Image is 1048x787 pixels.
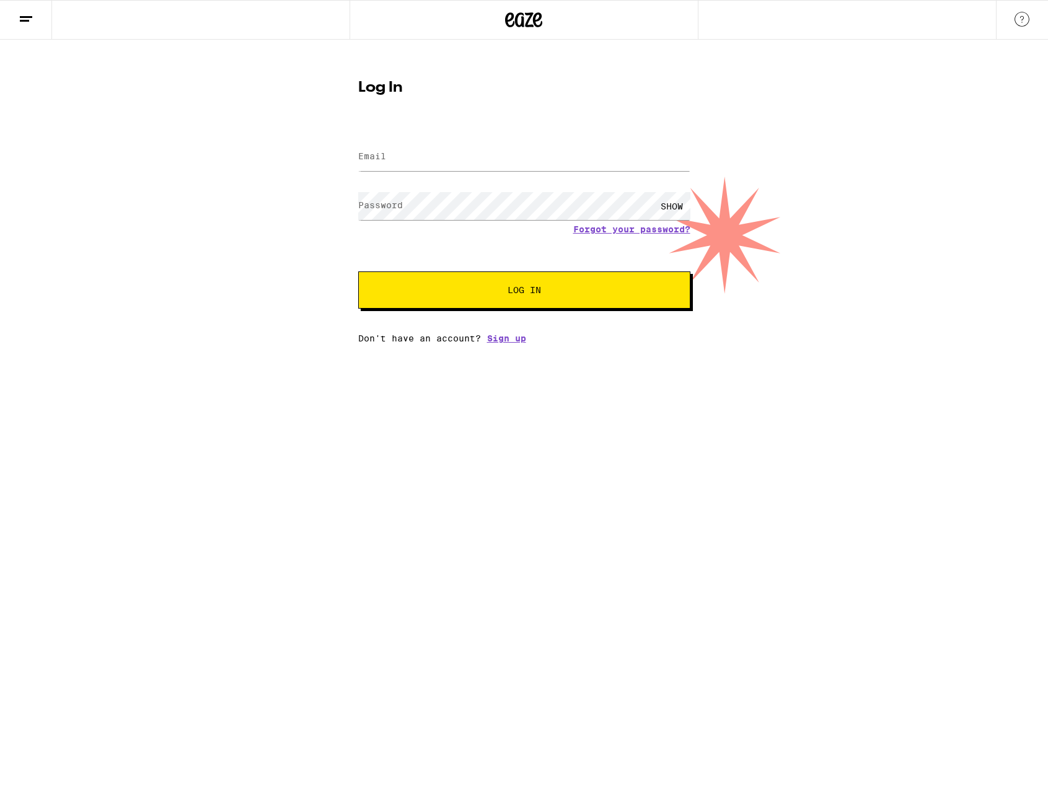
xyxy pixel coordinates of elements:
a: Sign up [487,333,526,343]
label: Password [358,200,403,210]
button: Log In [358,271,690,309]
h1: Log In [358,81,690,95]
span: Log In [508,286,541,294]
input: Email [358,143,690,171]
label: Email [358,151,386,161]
div: SHOW [653,192,690,220]
div: Don't have an account? [358,333,690,343]
a: Forgot your password? [573,224,690,234]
